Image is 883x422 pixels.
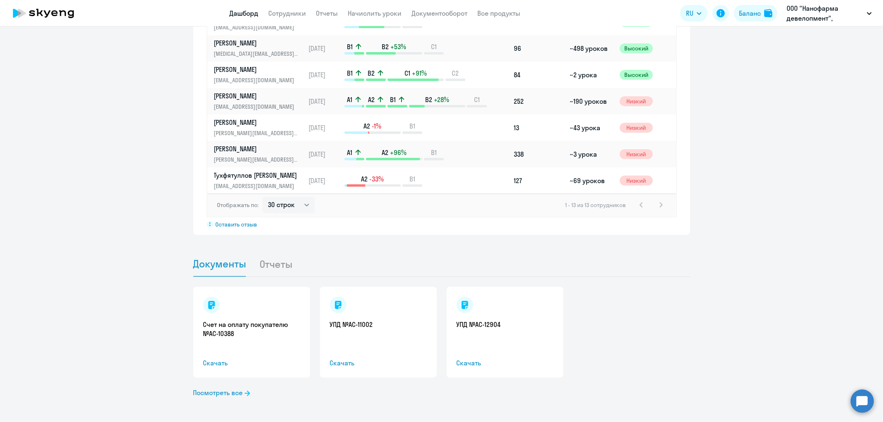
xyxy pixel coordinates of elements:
[382,148,388,157] span: A2
[214,118,299,127] p: [PERSON_NAME]
[363,122,370,131] span: A2
[316,9,338,17] a: Отчеты
[431,42,437,51] span: C1
[214,65,305,85] a: [PERSON_NAME][EMAIL_ADDRESS][DOMAIN_NAME]
[230,9,259,17] a: Дашборд
[434,95,449,104] span: +28%
[431,148,437,157] span: B1
[412,9,468,17] a: Документооборот
[412,69,427,78] span: +91%
[305,167,344,194] td: [DATE]
[305,114,344,141] td: [DATE]
[347,42,353,51] span: B1
[347,95,352,104] span: A1
[214,171,305,191] a: Тухфятуллов [PERSON_NAME][EMAIL_ADDRESS][DOMAIN_NAME]
[214,65,299,74] p: [PERSON_NAME]
[305,62,344,88] td: [DATE]
[203,358,300,368] span: Скачать
[511,35,566,62] td: 96
[452,69,459,78] span: C2
[764,9,772,17] img: balance
[390,95,396,104] span: B1
[566,167,616,194] td: ~69 уроков
[361,174,368,184] span: A2
[620,149,653,159] span: Низкий
[214,118,305,138] a: [PERSON_NAME][PERSON_NAME][EMAIL_ADDRESS][DOMAIN_NAME]
[511,62,566,88] td: 84
[372,122,381,131] span: -1%
[409,174,415,184] span: B1
[787,3,864,23] p: ООО "Нанофарма девелопмент", НАНОФАРМА ДЕВЕЛОПМЕНТ, ООО
[214,49,299,58] p: [MEDICAL_DATA][EMAIL_ADDRESS][DOMAIN_NAME]
[214,181,299,191] p: [EMAIL_ADDRESS][DOMAIN_NAME]
[457,358,553,368] span: Скачать
[193,257,246,270] span: Документы
[511,88,566,114] td: 252
[390,42,406,51] span: +53%
[620,70,653,80] span: Высокий
[739,8,761,18] div: Баланс
[214,91,299,100] p: [PERSON_NAME]
[330,358,427,368] span: Скачать
[216,221,257,228] span: Оставить отзыв
[390,148,407,157] span: +96%
[214,144,305,164] a: [PERSON_NAME][PERSON_NAME][EMAIL_ADDRESS][DOMAIN_NAME]
[305,88,344,114] td: [DATE]
[347,148,352,157] span: A1
[566,88,616,114] td: ~190 уроков
[214,91,305,111] a: [PERSON_NAME][EMAIL_ADDRESS][DOMAIN_NAME]
[214,38,299,48] p: [PERSON_NAME]
[382,42,389,51] span: B2
[404,69,410,78] span: C1
[305,141,344,167] td: [DATE]
[620,96,653,106] span: Низкий
[511,141,566,167] td: 338
[203,320,300,338] a: Счет на оплату покупателю №AC-10388
[686,8,693,18] span: RU
[566,141,616,167] td: ~3 урока
[474,95,480,104] span: C1
[457,320,553,329] a: УПД №AC-12904
[368,95,375,104] span: A2
[782,3,876,23] button: ООО "Нанофарма девелопмент", НАНОФАРМА ДЕВЕЛОПМЕНТ, ООО
[680,5,707,21] button: RU
[566,62,616,88] td: ~2 урока
[269,9,306,17] a: Сотрудники
[347,69,353,78] span: B1
[566,35,616,62] td: ~498 уроков
[620,43,653,53] span: Высокий
[214,144,299,153] p: [PERSON_NAME]
[734,5,777,21] button: Балансbalance
[565,201,626,209] span: 1 - 13 из 13 сотрудников
[425,95,432,104] span: B2
[214,129,299,138] p: [PERSON_NAME][EMAIL_ADDRESS][DOMAIN_NAME]
[620,176,653,186] span: Низкий
[330,320,427,329] a: УПД №AC-11002
[478,9,521,17] a: Все продукты
[566,114,616,141] td: ~43 урока
[214,155,299,164] p: [PERSON_NAME][EMAIL_ADDRESS][DOMAIN_NAME]
[193,251,690,277] ul: Tabs
[214,23,299,32] p: [EMAIL_ADDRESS][DOMAIN_NAME]
[620,123,653,133] span: Низкий
[214,171,299,180] p: Тухфятуллов [PERSON_NAME]
[214,102,299,111] p: [EMAIL_ADDRESS][DOMAIN_NAME]
[409,122,415,131] span: B1
[193,388,250,398] a: Посмотреть все
[368,69,375,78] span: B2
[214,38,305,58] a: [PERSON_NAME][MEDICAL_DATA][EMAIL_ADDRESS][DOMAIN_NAME]
[305,35,344,62] td: [DATE]
[511,167,566,194] td: 127
[511,114,566,141] td: 13
[214,76,299,85] p: [EMAIL_ADDRESS][DOMAIN_NAME]
[369,174,384,184] span: -33%
[348,9,402,17] a: Начислить уроки
[217,201,259,209] span: Отображать по:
